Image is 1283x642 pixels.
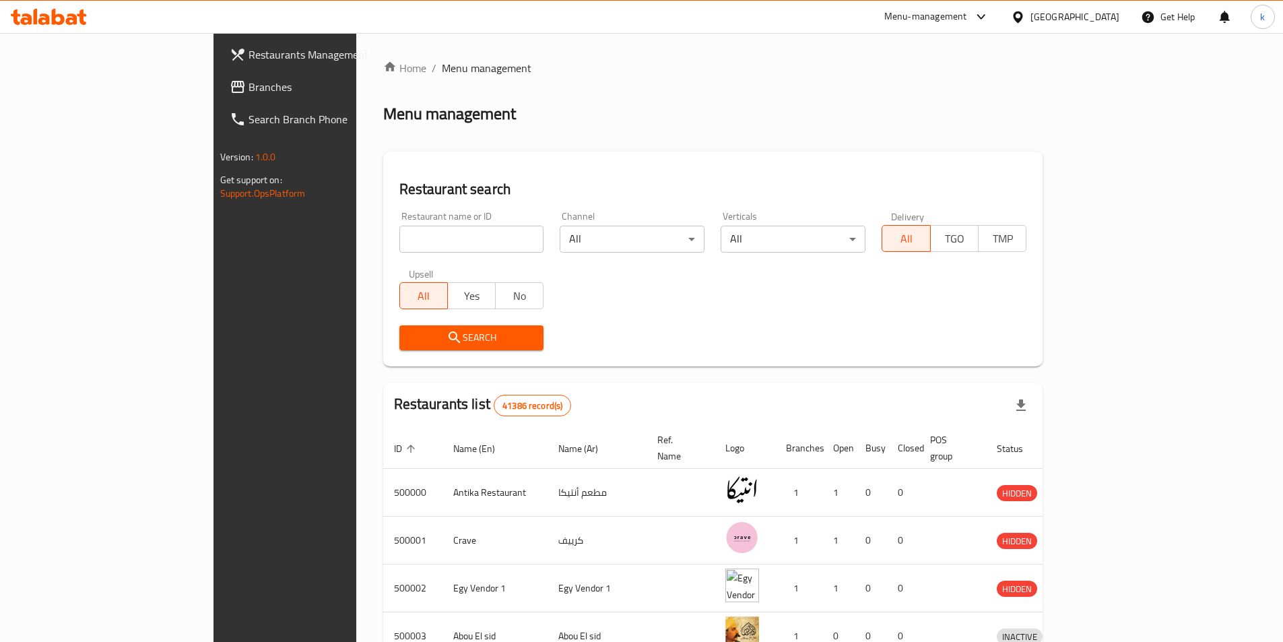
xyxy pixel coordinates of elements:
[442,469,548,517] td: Antika Restaurant
[501,286,538,306] span: No
[383,60,1043,76] nav: breadcrumb
[884,9,967,25] div: Menu-management
[887,469,919,517] td: 0
[657,432,698,464] span: Ref. Name
[394,394,572,416] h2: Restaurants list
[255,148,276,166] span: 1.0.0
[775,428,822,469] th: Branches
[930,432,970,464] span: POS group
[997,533,1037,549] div: HIDDEN
[558,441,616,457] span: Name (Ar)
[409,269,434,278] label: Upsell
[725,521,759,554] img: Crave
[997,485,1037,501] div: HIDDEN
[548,517,647,565] td: كرييف
[394,441,420,457] span: ID
[220,148,253,166] span: Version:
[447,282,496,309] button: Yes
[891,212,925,221] label: Delivery
[249,79,417,95] span: Branches
[399,179,1027,199] h2: Restaurant search
[410,329,533,346] span: Search
[822,469,855,517] td: 1
[887,428,919,469] th: Closed
[560,226,704,253] div: All
[822,565,855,612] td: 1
[715,428,775,469] th: Logo
[725,473,759,507] img: Antika Restaurant
[997,581,1037,597] span: HIDDEN
[548,565,647,612] td: Egy Vendor 1
[453,441,513,457] span: Name (En)
[399,282,448,309] button: All
[548,469,647,517] td: مطعم أنتيكا
[887,517,919,565] td: 0
[822,428,855,469] th: Open
[494,399,570,412] span: 41386 record(s)
[887,565,919,612] td: 0
[997,534,1037,549] span: HIDDEN
[775,517,822,565] td: 1
[453,286,490,306] span: Yes
[882,225,930,252] button: All
[495,282,544,309] button: No
[822,517,855,565] td: 1
[442,60,531,76] span: Menu management
[1030,9,1119,24] div: [GEOGRAPHIC_DATA]
[249,46,417,63] span: Restaurants Management
[399,325,544,350] button: Search
[855,469,887,517] td: 0
[399,226,544,253] input: Search for restaurant name or ID..
[775,565,822,612] td: 1
[855,565,887,612] td: 0
[725,569,759,602] img: Egy Vendor 1
[997,441,1041,457] span: Status
[721,226,865,253] div: All
[432,60,436,76] li: /
[220,185,306,202] a: Support.OpsPlatform
[930,225,979,252] button: TGO
[984,229,1021,249] span: TMP
[936,229,973,249] span: TGO
[978,225,1026,252] button: TMP
[775,469,822,517] td: 1
[249,111,417,127] span: Search Branch Phone
[220,171,282,189] span: Get support on:
[383,103,516,125] h2: Menu management
[219,71,428,103] a: Branches
[1005,389,1037,422] div: Export file
[997,486,1037,501] span: HIDDEN
[405,286,442,306] span: All
[219,103,428,135] a: Search Branch Phone
[855,428,887,469] th: Busy
[1260,9,1265,24] span: k
[494,395,571,416] div: Total records count
[888,229,925,249] span: All
[442,565,548,612] td: Egy Vendor 1
[855,517,887,565] td: 0
[442,517,548,565] td: Crave
[219,38,428,71] a: Restaurants Management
